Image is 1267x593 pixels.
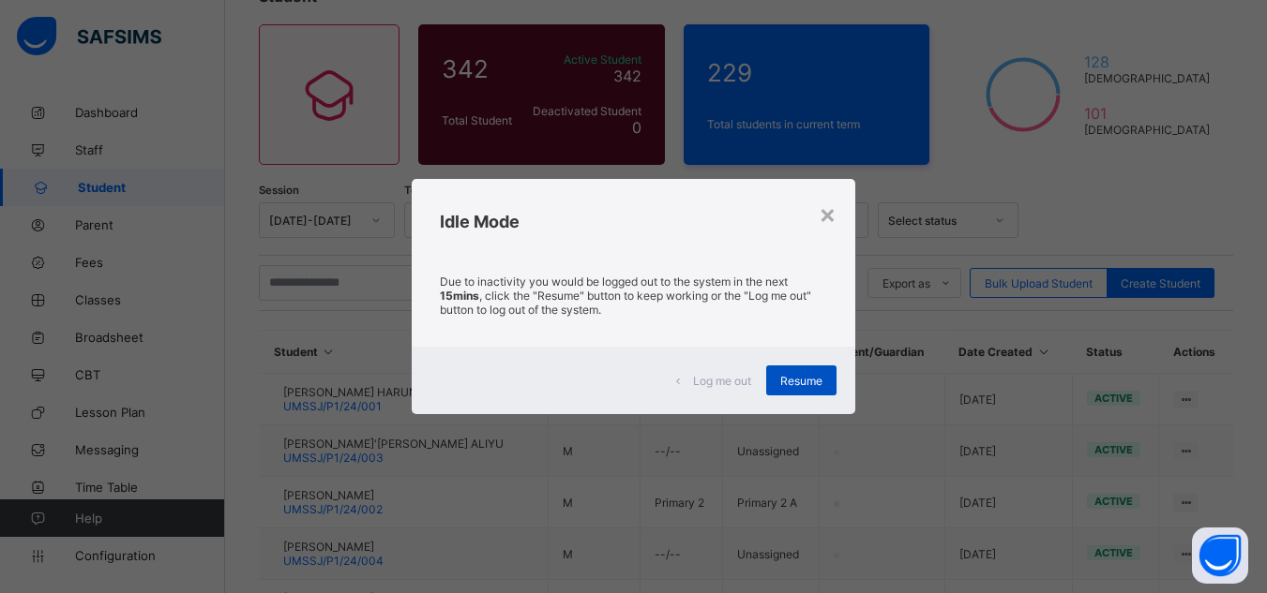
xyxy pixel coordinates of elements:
h2: Idle Mode [440,212,827,231]
span: Log me out [693,374,751,388]
p: Due to inactivity you would be logged out to the system in the next , click the "Resume" button t... [440,274,827,317]
span: Resume [780,374,822,388]
strong: 15mins [440,289,479,303]
div: × [819,198,837,230]
button: Open asap [1192,527,1248,584]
